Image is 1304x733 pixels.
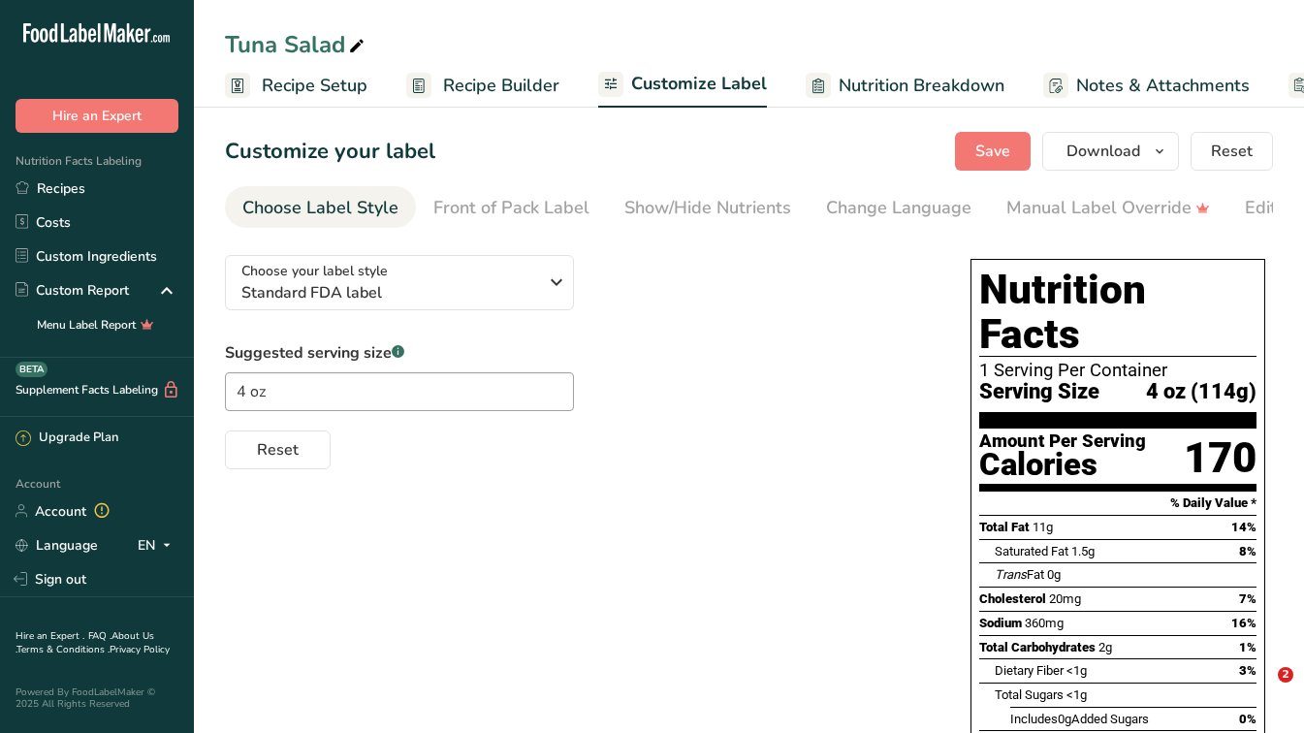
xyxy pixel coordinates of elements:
[979,361,1256,380] div: 1 Serving Per Container
[1066,140,1140,163] span: Download
[1010,712,1149,726] span: Includes Added Sugars
[995,567,1027,582] i: Trans
[16,429,118,448] div: Upgrade Plan
[1211,140,1253,163] span: Reset
[1239,712,1256,726] span: 0%
[631,71,767,97] span: Customize Label
[995,544,1068,558] span: Saturated Fat
[110,643,170,656] a: Privacy Policy
[979,591,1046,606] span: Cholesterol
[443,73,559,99] span: Recipe Builder
[1058,712,1071,726] span: 0g
[241,281,537,304] span: Standard FDA label
[975,140,1010,163] span: Save
[16,280,129,301] div: Custom Report
[979,520,1030,534] span: Total Fat
[955,132,1031,171] button: Save
[16,629,84,643] a: Hire an Expert .
[1066,663,1087,678] span: <1g
[624,195,791,221] div: Show/Hide Nutrients
[16,643,110,656] a: Terms & Conditions .
[225,64,367,108] a: Recipe Setup
[225,136,435,168] h1: Customize your label
[16,362,48,377] div: BETA
[979,451,1146,479] div: Calories
[1239,591,1256,606] span: 7%
[1184,432,1256,484] div: 170
[1239,663,1256,678] span: 3%
[1025,616,1064,630] span: 360mg
[406,64,559,108] a: Recipe Builder
[826,195,971,221] div: Change Language
[225,255,574,310] button: Choose your label style Standard FDA label
[1238,667,1285,714] iframe: Intercom live chat
[262,73,367,99] span: Recipe Setup
[995,567,1044,582] span: Fat
[225,430,331,469] button: Reset
[979,616,1022,630] span: Sodium
[16,686,178,710] div: Powered By FoodLabelMaker © 2025 All Rights Reserved
[257,438,299,462] span: Reset
[1146,380,1256,404] span: 4 oz (114g)
[242,195,398,221] div: Choose Label Style
[241,261,388,281] span: Choose your label style
[433,195,589,221] div: Front of Pack Label
[1006,195,1210,221] div: Manual Label Override
[1231,520,1256,534] span: 14%
[979,640,1096,654] span: Total Carbohydrates
[225,341,574,365] label: Suggested serving size
[225,27,368,62] div: Tuna Salad
[16,629,154,656] a: About Us .
[995,687,1064,702] span: Total Sugars
[1076,73,1250,99] span: Notes & Attachments
[1071,544,1095,558] span: 1.5g
[1043,64,1250,108] a: Notes & Attachments
[979,492,1256,515] section: % Daily Value *
[806,64,1004,108] a: Nutrition Breakdown
[1049,591,1081,606] span: 20mg
[138,533,178,557] div: EN
[995,663,1064,678] span: Dietary Fiber
[839,73,1004,99] span: Nutrition Breakdown
[1033,520,1053,534] span: 11g
[16,99,178,133] button: Hire an Expert
[88,629,111,643] a: FAQ .
[1191,132,1273,171] button: Reset
[1098,640,1112,654] span: 2g
[1231,616,1256,630] span: 16%
[1047,567,1061,582] span: 0g
[979,380,1099,404] span: Serving Size
[1239,544,1256,558] span: 8%
[16,528,98,562] a: Language
[598,62,767,109] a: Customize Label
[1239,640,1256,654] span: 1%
[1042,132,1179,171] button: Download
[979,432,1146,451] div: Amount Per Serving
[1066,687,1087,702] span: <1g
[979,268,1256,357] h1: Nutrition Facts
[1278,667,1293,683] span: 2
